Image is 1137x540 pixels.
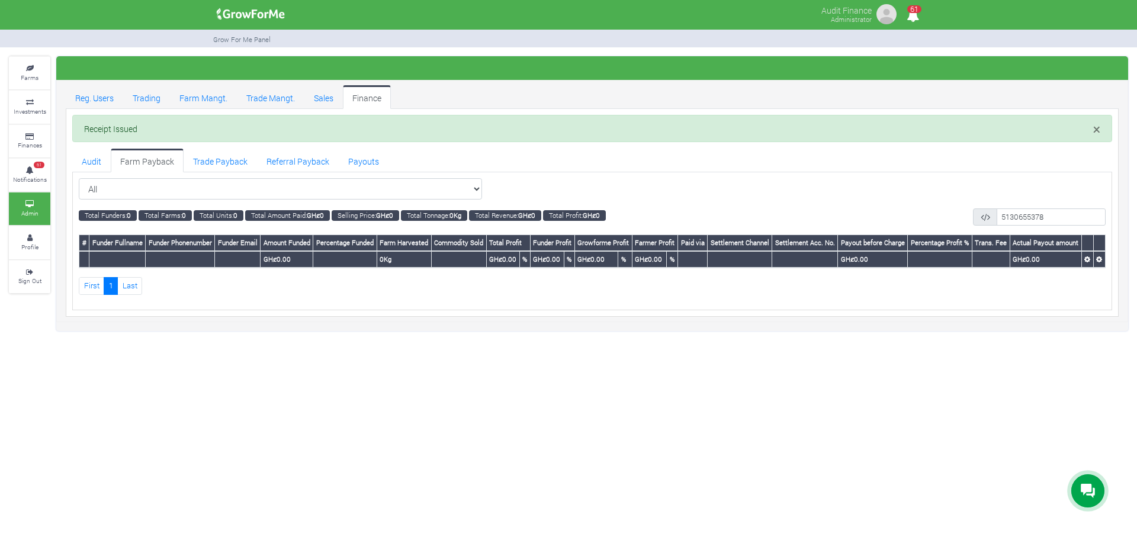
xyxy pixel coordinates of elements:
a: Farms [9,57,50,89]
a: Reg. Users [66,85,123,109]
th: Commodity Sold [431,235,486,251]
small: Admin [21,209,38,217]
nav: Page Navigation [79,277,1106,294]
th: % [564,251,574,268]
a: Admin [9,192,50,225]
a: Audit [72,149,111,172]
small: Total Amount Paid: [245,210,330,221]
a: Investments [9,91,50,123]
th: Funder Email [215,235,261,251]
small: Notifications [13,175,47,184]
th: Amount Funded [261,235,313,251]
b: 0Kg [449,211,461,220]
th: Percentage Profit % [908,235,972,251]
th: % [667,251,678,268]
a: 61 Notifications [9,159,50,191]
th: Farm Harvested [377,235,431,251]
span: 61 [907,5,921,13]
span: 61 [34,162,44,169]
small: Total Farms: [139,210,192,221]
th: Trans. Fee [972,235,1010,251]
b: GHȼ0 [518,211,535,220]
th: Growforme Profit [574,235,632,251]
th: Settlement Acc. No. [772,235,838,251]
th: Settlement Channel [708,235,772,251]
th: Funder Fullname [89,235,146,251]
div: Receipt Issued [72,115,1112,142]
a: Farm Mangt. [170,85,237,109]
b: 0 [233,211,237,220]
a: Last [117,277,142,294]
a: 61 [901,11,924,22]
th: Total Profit [486,235,530,251]
span: × [1093,120,1100,138]
a: 1 [104,277,118,294]
p: Audit Finance [821,2,872,17]
small: Grow For Me Panel [213,35,271,44]
th: Percentage Funded [313,235,377,251]
a: Sales [304,85,343,109]
a: Farm Payback [111,149,184,172]
img: growforme image [875,2,898,26]
th: GHȼ0.00 [1010,251,1081,268]
small: Total Profit: [543,210,606,221]
th: GHȼ0.00 [530,251,564,268]
i: Notifications [901,2,924,29]
small: Total Units: [194,210,243,221]
small: Selling Price: [332,210,399,221]
th: GHȼ0.00 [838,251,908,268]
a: Finances [9,125,50,157]
b: GHȼ0 [583,211,600,220]
th: % [618,251,632,268]
a: First [79,277,104,294]
small: Finances [18,141,42,149]
th: # [79,235,89,251]
th: Paid via [678,235,708,251]
small: Sign Out [18,277,41,285]
th: % [519,251,530,268]
th: GHȼ0.00 [574,251,618,268]
small: Total Tonnage: [401,210,467,221]
small: Total Funders: [79,210,137,221]
a: Referral Payback [257,149,339,172]
th: Payout before Charge [838,235,908,251]
th: Farmer Profit [632,235,677,251]
small: Farms [21,73,38,82]
a: Trade Payback [184,149,257,172]
th: GHȼ0.00 [486,251,519,268]
b: GHȼ0 [307,211,324,220]
img: growforme image [213,2,289,26]
b: GHȼ0 [376,211,393,220]
small: Total Revenue: [469,210,541,221]
small: Profile [21,243,38,251]
small: Administrator [831,15,872,24]
a: Profile [9,226,50,259]
th: GHȼ0.00 [632,251,666,268]
button: Close [1093,123,1100,136]
a: Trade Mangt. [237,85,304,109]
b: 0 [127,211,131,220]
a: Finance [343,85,391,109]
a: Sign Out [9,261,50,293]
small: Investments [14,107,46,115]
a: Trading [123,85,170,109]
th: Funder Profit [530,235,574,251]
th: 0Kg [377,251,431,268]
a: Payouts [339,149,388,172]
th: Actual Payout amount [1010,235,1081,251]
b: 0 [182,211,186,220]
th: Funder Phonenumber [146,235,215,251]
th: GHȼ0.00 [261,251,313,268]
